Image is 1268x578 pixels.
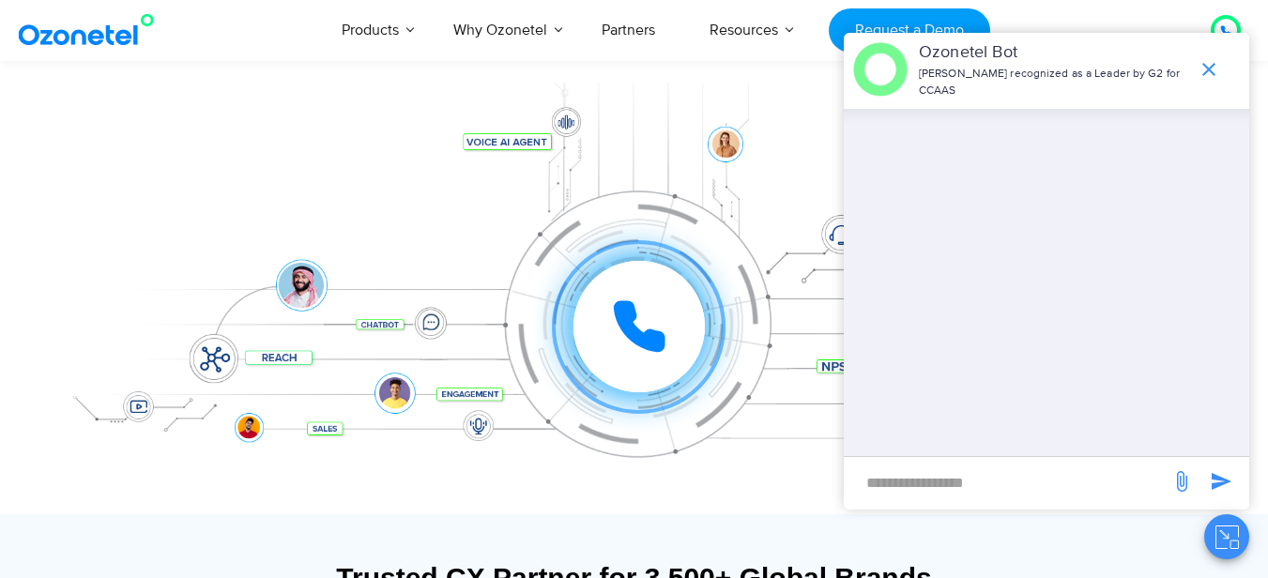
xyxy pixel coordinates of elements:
p: Ozonetel Bot [919,40,1188,66]
span: send message [1202,463,1240,500]
button: Close chat [1204,514,1249,559]
span: send message [1163,463,1200,500]
p: [PERSON_NAME] recognized as a Leader by G2 for CCAAS [919,66,1188,99]
img: header [853,42,908,97]
span: end chat or minimize [1190,51,1228,88]
div: new-msg-input [853,466,1161,500]
a: Request a Demo [829,8,989,53]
